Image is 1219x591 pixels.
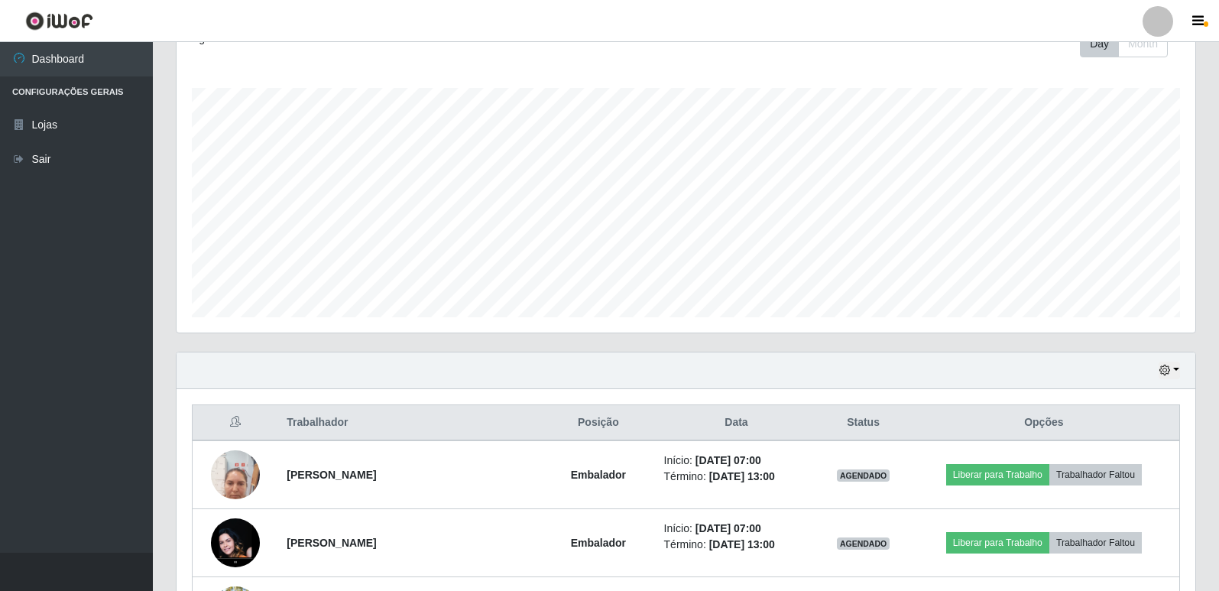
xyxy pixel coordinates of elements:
[946,532,1049,554] button: Liberar para Trabalho
[542,405,654,441] th: Posição
[1049,532,1142,554] button: Trabalhador Faltou
[25,11,93,31] img: CoreUI Logo
[695,522,761,534] time: [DATE] 07:00
[571,537,626,549] strong: Embalador
[909,405,1180,441] th: Opções
[1118,31,1168,57] button: Month
[1080,31,1180,57] div: Toolbar with button groups
[287,469,376,481] strong: [PERSON_NAME]
[211,442,260,507] img: 1758203147190.jpeg
[709,470,775,482] time: [DATE] 13:00
[287,537,376,549] strong: [PERSON_NAME]
[695,454,761,466] time: [DATE] 07:00
[1049,464,1142,485] button: Trabalhador Faltou
[664,537,809,553] li: Término:
[818,405,908,441] th: Status
[655,405,819,441] th: Data
[837,469,890,482] span: AGENDADO
[1080,31,1119,57] button: Day
[946,464,1049,485] button: Liberar para Trabalho
[571,469,626,481] strong: Embalador
[664,453,809,469] li: Início:
[837,537,890,550] span: AGENDADO
[709,538,775,550] time: [DATE] 13:00
[664,521,809,537] li: Início:
[1080,31,1168,57] div: First group
[664,469,809,485] li: Término:
[277,405,542,441] th: Trabalhador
